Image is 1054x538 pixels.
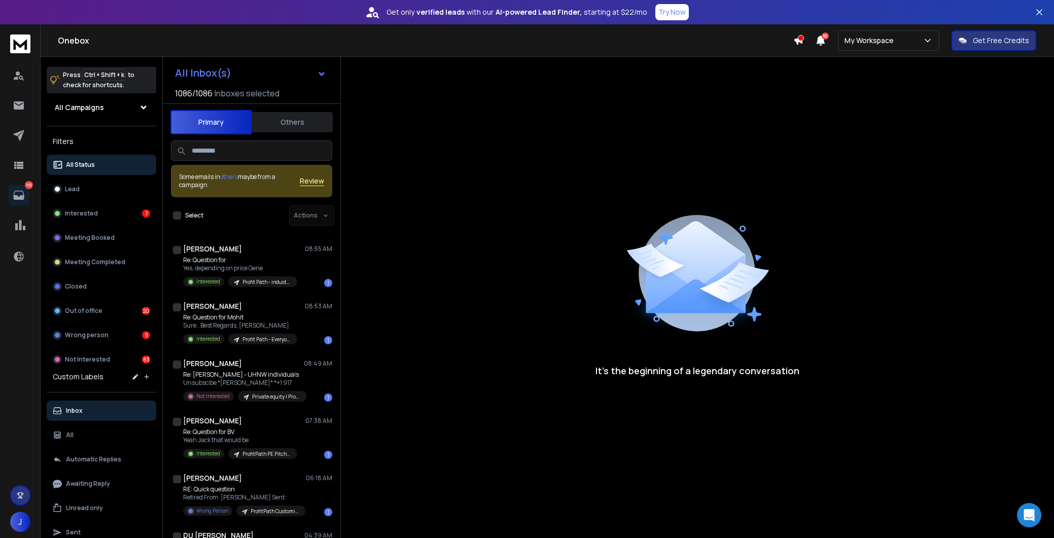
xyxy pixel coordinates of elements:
[300,176,324,186] button: Review
[65,282,87,291] p: Closed
[304,360,332,368] p: 08:49 AM
[47,276,156,297] button: Closed
[973,35,1029,46] p: Get Free Credits
[252,111,333,133] button: Others
[183,493,305,501] p: Retired From: [PERSON_NAME] Sent:
[252,393,301,401] p: Private equity | ProfitPath 100K HNW Individuals offer
[183,416,242,426] h1: [PERSON_NAME]
[496,7,582,17] strong: AI-powered Lead Finder,
[65,258,125,266] p: Meeting Completed
[185,211,203,220] label: Select
[305,417,332,425] p: 07:38 AM
[47,401,156,421] button: Inbox
[183,256,297,264] p: Re: Question for
[242,450,291,458] p: ProfitPath PE PitchBook Data
[66,431,74,439] p: All
[183,264,297,272] p: Yes, depending on price Gene
[47,449,156,470] button: Automatic Replies
[183,379,305,387] p: Unsubscibe *[PERSON_NAME]* *+1 917
[25,181,33,189] p: 119
[324,451,332,459] div: 1
[47,179,156,199] button: Lead
[63,70,134,90] p: Press to check for shortcuts.
[47,349,156,370] button: Not Interested83
[183,321,297,330] p: Sure.. Best Regards, [PERSON_NAME]
[47,203,156,224] button: Interested7
[66,528,81,536] p: Sent
[65,234,115,242] p: Meeting Booked
[324,279,332,287] div: 1
[66,455,121,463] p: Automatic Replies
[66,480,110,488] p: Awaiting Reply
[196,450,220,457] p: Interested
[47,301,156,321] button: Out of office20
[324,508,332,516] div: 1
[65,307,102,315] p: Out of office
[196,335,220,343] p: Interested
[65,355,110,364] p: Not Interested
[196,278,220,285] p: Interested
[83,69,126,81] span: Ctrl + Shift + k
[306,474,332,482] p: 06:18 AM
[47,134,156,149] h3: Filters
[142,209,150,218] div: 7
[142,331,150,339] div: 9
[47,425,156,445] button: All
[251,508,299,515] p: ProfitPath Customized [PERSON_NAME] Output GOOD
[595,364,799,378] p: It’s the beginning of a legendary conversation
[183,301,242,311] h1: [PERSON_NAME]
[47,474,156,494] button: Awaiting Reply
[58,34,793,47] h1: Onebox
[183,244,242,254] h1: [PERSON_NAME]
[183,436,297,444] p: Yeah Jack that would be
[55,102,104,113] h1: All Campaigns
[305,245,332,253] p: 08:55 AM
[183,313,297,321] p: Re: Question for Mohit
[416,7,465,17] strong: verified leads
[952,30,1036,51] button: Get Free Credits
[183,358,242,369] h1: [PERSON_NAME]
[175,87,213,99] span: 1086 / 1086
[324,336,332,344] div: 1
[47,155,156,175] button: All Status
[65,331,109,339] p: Wrong person
[47,252,156,272] button: Meeting Completed
[655,4,689,20] button: Try Now
[10,34,30,53] img: logo
[66,407,83,415] p: Inbox
[170,110,252,134] button: Primary
[175,68,231,78] h1: All Inbox(s)
[65,185,80,193] p: Lead
[196,392,230,400] p: Not Interested
[220,172,238,181] span: others
[167,63,334,83] button: All Inbox(s)
[196,507,228,515] p: Wrong Person
[47,498,156,518] button: Unread only
[65,209,98,218] p: Interested
[183,485,305,493] p: RE: Quick question
[10,512,30,532] button: J
[658,7,686,17] p: Try Now
[305,302,332,310] p: 08:53 AM
[179,173,300,189] div: Some emails in maybe from a campaign
[142,355,150,364] div: 83
[242,336,291,343] p: Profit Path - Everyone - ICP Campaign
[1017,503,1041,527] div: Open Intercom Messenger
[183,371,305,379] p: Re: [PERSON_NAME] - UHNW individuals
[242,278,291,286] p: Profit Path - industrial with ICP
[142,307,150,315] div: 20
[387,7,647,17] p: Get only with our starting at $22/mo
[9,185,29,205] a: 119
[183,473,242,483] h1: [PERSON_NAME]
[47,325,156,345] button: Wrong person9
[845,35,898,46] p: My Workspace
[215,87,279,99] h3: Inboxes selected
[66,161,95,169] p: All Status
[47,97,156,118] button: All Campaigns
[47,228,156,248] button: Meeting Booked
[66,504,103,512] p: Unread only
[324,393,332,402] div: 1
